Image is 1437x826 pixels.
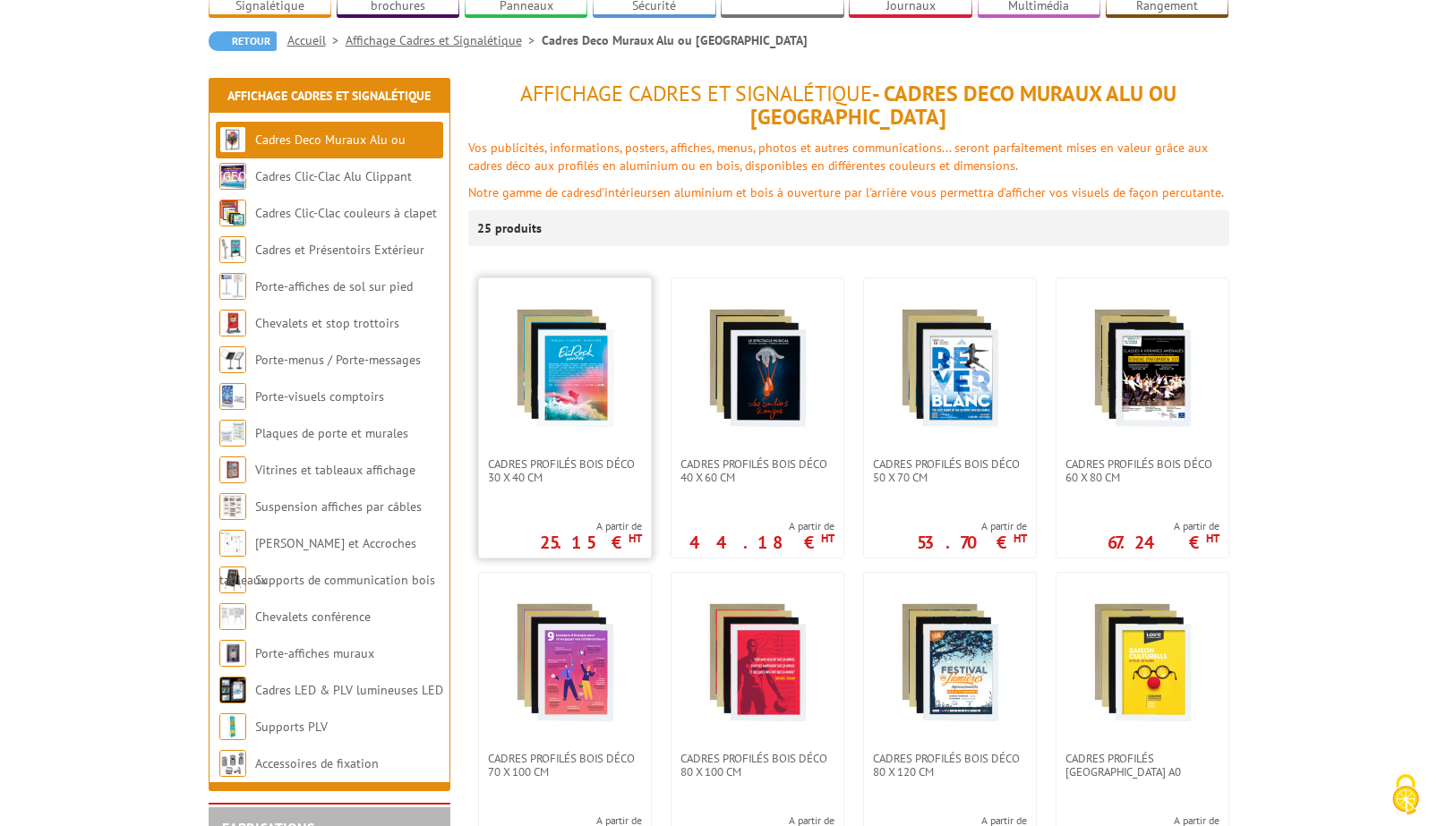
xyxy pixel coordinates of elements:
[540,537,642,548] p: 25.15 €
[255,682,443,698] a: Cadres LED & PLV lumineuses LED
[1065,752,1219,779] span: Cadres Profilés [GEOGRAPHIC_DATA] A0
[1014,531,1027,546] sup: HT
[479,457,651,484] a: Cadres Profilés Bois Déco 30 x 40 cm
[1108,519,1219,533] span: A partir de
[255,278,413,294] a: Porte-affiches de sol sur pied
[255,498,422,515] a: Suspension affiches par câbles
[1383,772,1428,817] img: Cookies (fenêtre modale)
[255,315,399,331] a: Chevalets et stop trottoirs
[219,677,246,703] img: Cadres LED & PLV lumineuses LED
[479,752,651,779] a: Cadres Profilés Bois Déco 70 x 100 cm
[689,537,834,548] p: 44.18 €
[488,752,642,779] span: Cadres Profilés Bois Déco 70 x 100 cm
[689,519,834,533] span: A partir de
[520,80,872,107] span: Affichage Cadres et Signalétique
[219,126,246,153] img: Cadres Deco Muraux Alu ou Bois
[255,462,415,478] a: Vitrines et tableaux affichage
[255,168,412,184] a: Cadres Clic-Clac Alu Clippant
[255,719,328,735] a: Supports PLV
[1056,457,1228,484] a: Cadres Profilés Bois Déco 60 x 80 cm
[255,242,424,258] a: Cadres et Présentoirs Extérieur
[1065,457,1219,484] span: Cadres Profilés Bois Déco 60 x 80 cm
[695,600,820,725] img: Cadres Profilés Bois Déco 80 x 100 cm
[1080,305,1205,430] img: Cadres Profilés Bois Déco 60 x 80 cm
[255,645,374,661] a: Porte-affiches muraux
[219,750,246,777] img: Accessoires de fixation
[1374,765,1437,826] button: Cookies (fenêtre modale)
[629,531,642,546] sup: HT
[287,32,346,48] a: Accueil
[502,600,628,725] img: Cadres Profilés Bois Déco 70 x 100 cm
[468,140,1208,174] font: Vos publicités, informations, posters, affiches, menus, photos et autres communications... seront...
[477,210,544,246] p: 25 produits
[219,310,246,336] img: Chevalets et stop trottoirs
[887,305,1013,430] img: Cadres Profilés Bois Déco 50 x 70 cm
[671,457,843,484] a: Cadres Profilés Bois Déco 40 x 60 cm
[219,535,416,588] a: [PERSON_NAME] et Accroches tableaux
[219,530,246,557] img: Cimaises et Accroches tableaux
[821,531,834,546] sup: HT
[219,346,246,373] img: Porte-menus / Porte-messages
[1080,600,1205,725] img: Cadres Profilés Bois Déco A0
[219,132,406,184] a: Cadres Deco Muraux Alu ou [GEOGRAPHIC_DATA]
[219,273,246,300] img: Porte-affiches de sol sur pied
[657,184,1224,200] font: en aluminium et bois à ouverture par l'arrière vous permettra d’afficher vos visuels de façon per...
[873,752,1027,779] span: Cadres Profilés Bois Déco 80 x 120 cm
[1206,531,1219,546] sup: HT
[1108,537,1219,548] p: 67.24 €
[219,493,246,520] img: Suspension affiches par câbles
[695,305,820,430] img: Cadres Profilés Bois Déco 40 x 60 cm
[887,600,1013,725] img: Cadres Profilés Bois Déco 80 x 120 cm
[255,755,379,771] a: Accessoires de fixation
[209,31,277,51] a: Retour
[468,184,595,200] font: Notre gamme de cadres
[219,420,246,447] img: Plaques de porte et murales
[255,572,435,588] a: Supports de communication bois
[671,752,843,779] a: Cadres Profilés Bois Déco 80 x 100 cm
[255,388,384,404] a: Porte-visuels comptoirs
[502,305,628,430] img: Cadres Profilés Bois Déco 30 x 40 cm
[255,609,371,625] a: Chevalets conférence
[680,752,834,779] span: Cadres Profilés Bois Déco 80 x 100 cm
[346,32,542,48] a: Affichage Cadres et Signalétique
[219,603,246,630] img: Chevalets conférence
[468,82,1229,130] h1: - Cadres Deco Muraux Alu ou [GEOGRAPHIC_DATA]
[255,352,421,368] a: Porte-menus / Porte-messages
[917,537,1027,548] p: 53.70 €
[219,200,246,226] img: Cadres Clic-Clac couleurs à clapet
[488,457,642,484] span: Cadres Profilés Bois Déco 30 x 40 cm
[227,88,431,104] a: Affichage Cadres et Signalétique
[680,457,834,484] span: Cadres Profilés Bois Déco 40 x 60 cm
[540,519,642,533] span: A partir de
[219,713,246,740] img: Supports PLV
[864,752,1036,779] a: Cadres Profilés Bois Déco 80 x 120 cm
[255,425,408,441] a: Plaques de porte et murales
[219,456,246,483] img: Vitrines et tableaux affichage
[873,457,1027,484] span: Cadres Profilés Bois Déco 50 x 70 cm
[219,236,246,263] img: Cadres et Présentoirs Extérieur
[1056,752,1228,779] a: Cadres Profilés [GEOGRAPHIC_DATA] A0
[595,184,657,200] font: d'intérieurs
[219,383,246,410] img: Porte-visuels comptoirs
[255,205,437,221] a: Cadres Clic-Clac couleurs à clapet
[864,457,1036,484] a: Cadres Profilés Bois Déco 50 x 70 cm
[917,519,1027,533] span: A partir de
[542,31,808,49] li: Cadres Deco Muraux Alu ou [GEOGRAPHIC_DATA]
[219,640,246,667] img: Porte-affiches muraux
